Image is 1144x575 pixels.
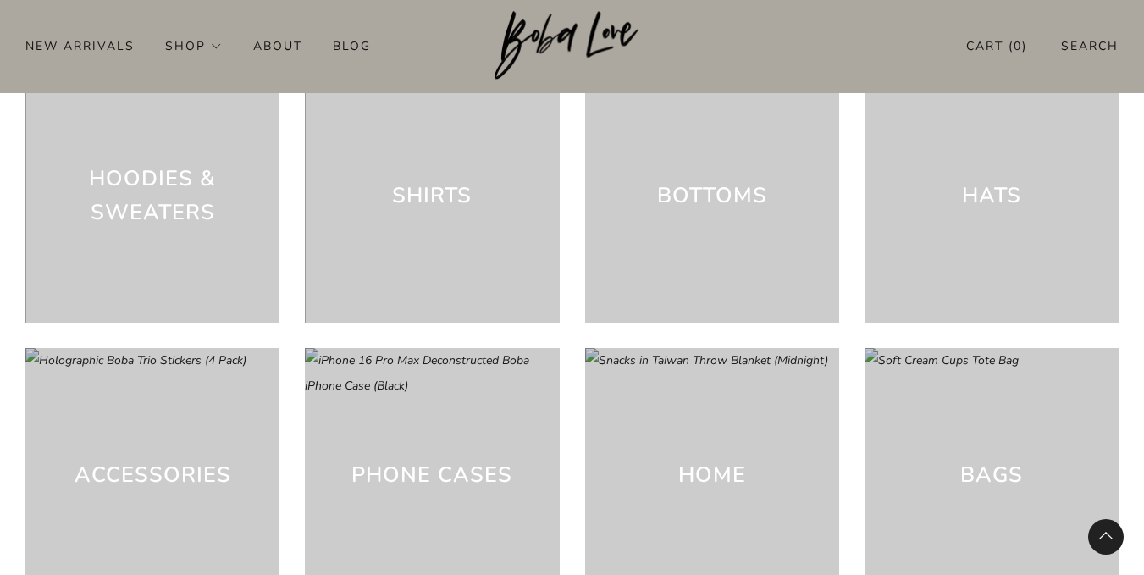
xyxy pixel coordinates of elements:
[495,11,649,80] img: Boba Love
[25,69,279,323] a: Hoodies & Sweaters
[962,179,1021,213] h3: Hats
[495,11,649,81] a: Boba Love
[333,32,371,59] a: Blog
[51,162,254,230] h3: Hoodies & Sweaters
[960,458,1023,492] h3: Bags
[305,69,559,323] a: Shirts
[1088,519,1124,555] back-to-top-button: Back to top
[165,32,223,59] a: Shop
[678,458,746,492] h3: Home
[585,69,839,323] a: Bottoms
[253,32,302,59] a: About
[1061,32,1119,60] a: Search
[865,69,1119,323] a: Hats
[1014,38,1022,54] items-count: 0
[966,32,1027,60] a: Cart
[657,179,767,213] h3: Bottoms
[25,32,135,59] a: New Arrivals
[351,458,512,492] h3: Phone cases
[75,458,231,492] h3: Accessories
[392,179,472,213] h3: Shirts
